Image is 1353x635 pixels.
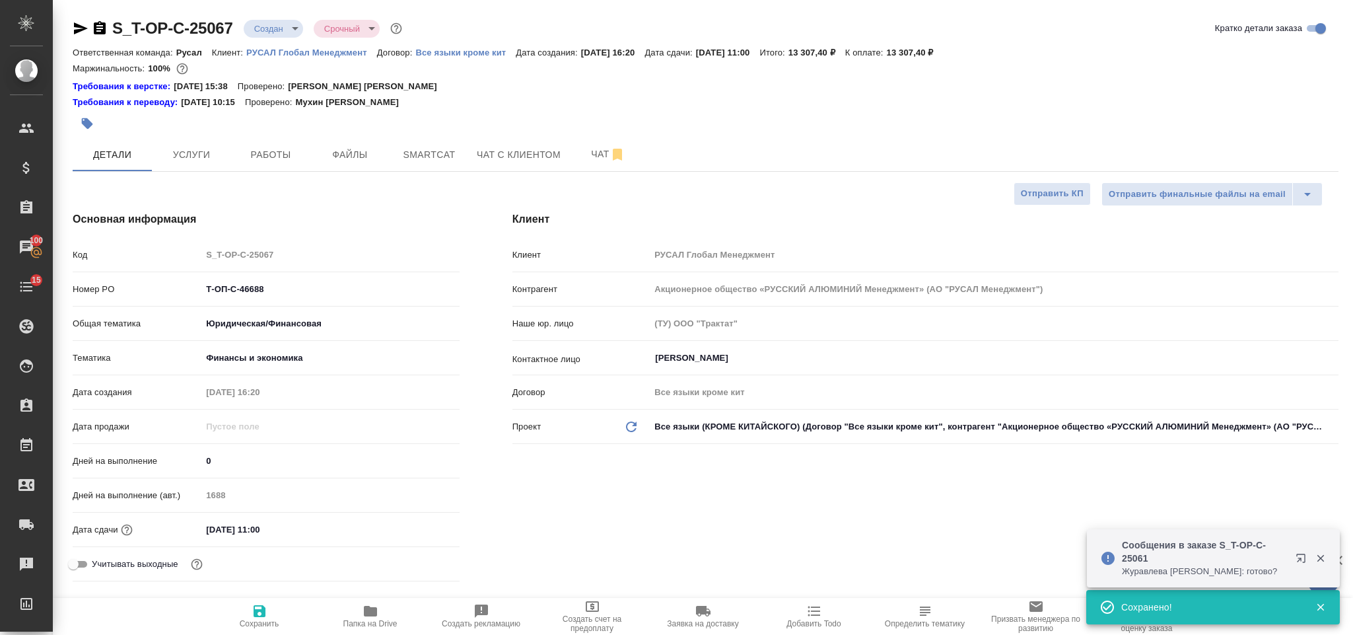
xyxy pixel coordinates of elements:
p: Все языки кроме кит [415,48,516,57]
p: 13 307,40 ₽ [788,48,845,57]
p: Номер PO [73,283,201,296]
p: Дней на выполнение [73,455,201,468]
p: Тематика [73,352,201,365]
button: Сохранить [204,598,315,635]
input: Пустое поле [201,486,459,505]
p: Дата сдачи [73,523,118,537]
p: [PERSON_NAME] [PERSON_NAME] [288,80,447,93]
a: Требования к переводу: [73,96,181,109]
div: Все языки (КРОМЕ КИТАЙСКОГО) (Договор "Все языки кроме кит", контрагент "Акционерное общество «РУ... [650,416,1338,438]
input: Пустое поле [650,383,1338,402]
p: Дата создания [73,386,201,399]
p: Русал [176,48,212,57]
span: 15 [24,274,49,287]
button: Отправить КП [1014,182,1091,205]
span: Детали [81,147,144,163]
p: Дней на выполнение (авт.) [73,489,201,502]
p: РУСАЛ Глобал Менеджмент [246,48,377,57]
span: Создать счет на предоплату [545,615,640,633]
span: Smartcat [398,147,461,163]
div: Создан [244,20,303,38]
span: Определить тематику [885,619,965,628]
p: [DATE] 15:38 [174,80,238,93]
p: Дата создания: [516,48,580,57]
input: Пустое поле [201,383,317,402]
div: Сохранено! [1121,601,1296,614]
p: Итого: [759,48,788,57]
p: Наше юр. лицо [512,317,650,330]
input: Пустое поле [650,314,1338,333]
p: Маржинальность: [73,63,148,73]
span: Отправить финальные файлы на email [1109,187,1286,202]
div: Юридическая/Финансовая [201,313,459,335]
p: Проект [512,420,541,433]
p: [DATE] 16:20 [581,48,645,57]
button: Закрыть [1307,552,1334,564]
span: Чат с клиентом [477,147,561,163]
button: Создать рекламацию [426,598,537,635]
p: Проверено: [238,80,289,93]
button: Определить тематику [870,598,981,635]
h4: Основная информация [73,211,460,227]
span: Заявка на доставку [667,619,738,628]
button: Добавить тэг [73,109,102,138]
button: Добавить Todo [759,598,870,635]
button: Создан [250,23,287,34]
button: Выбери, если сб и вс нужно считать рабочими днями для выполнения заказа. [188,556,205,573]
span: Услуги [160,147,223,163]
button: Отправить финальные файлы на email [1101,182,1293,206]
a: 100 [3,231,50,264]
a: Требования к верстке: [73,80,174,93]
div: Финансы и экономика [201,347,459,369]
button: Open [1331,357,1334,359]
p: Клиент: [212,48,246,57]
div: split button [1101,182,1323,206]
button: Скопировать ссылку [92,20,108,36]
button: Скопировать ссылку для ЯМессенджера [73,20,88,36]
p: [DATE] 10:15 [181,96,245,109]
p: Контрагент [512,283,650,296]
p: Договор: [377,48,416,57]
span: Сохранить [240,619,279,628]
span: 100 [22,234,52,247]
button: Закрыть [1307,601,1334,613]
span: Создать рекламацию [442,619,520,628]
input: Пустое поле [650,280,1338,299]
a: Все языки кроме кит [415,46,516,57]
span: Папка на Drive [343,619,398,628]
p: Журавлева [PERSON_NAME]: готово? [1122,565,1287,578]
span: Чат [576,146,640,163]
span: Работы [239,147,302,163]
p: Код [73,248,201,262]
span: Добавить Todo [786,619,841,628]
button: Создать счет на предоплату [537,598,648,635]
p: Дата сдачи: [644,48,695,57]
p: Контактное лицо [512,353,650,366]
span: Учитывать выходные [92,558,178,571]
input: Пустое поле [201,245,459,264]
input: ✎ Введи что-нибудь [201,520,317,539]
p: 100% [148,63,174,73]
p: Ответственная команда: [73,48,176,57]
button: Заявка на доставку [648,598,759,635]
p: Договор [512,386,650,399]
p: Дата продажи [73,420,201,433]
button: Срочный [320,23,364,34]
p: Мухин [PERSON_NAME] [295,96,409,109]
button: Доп статусы указывают на важность/срочность заказа [388,20,405,37]
button: Открыть в новой вкладке [1288,545,1319,577]
input: ✎ Введи что-нибудь [201,280,459,299]
p: 13 307,40 ₽ [887,48,944,57]
p: Общая тематика [73,317,201,330]
p: К оплате: [845,48,887,57]
button: Призвать менеджера по развитию [981,598,1092,635]
svg: Отписаться [609,147,625,163]
span: Призвать менеджера по развитию [989,615,1084,633]
a: РУСАЛ Глобал Менеджмент [246,46,377,57]
a: S_T-OP-C-25067 [112,19,233,37]
p: [DATE] 11:00 [696,48,760,57]
span: Отправить КП [1021,186,1084,202]
span: Кратко детали заказа [1215,22,1302,35]
p: Сообщения в заказе S_T-OP-C-25061 [1122,539,1287,565]
a: 15 [3,270,50,303]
